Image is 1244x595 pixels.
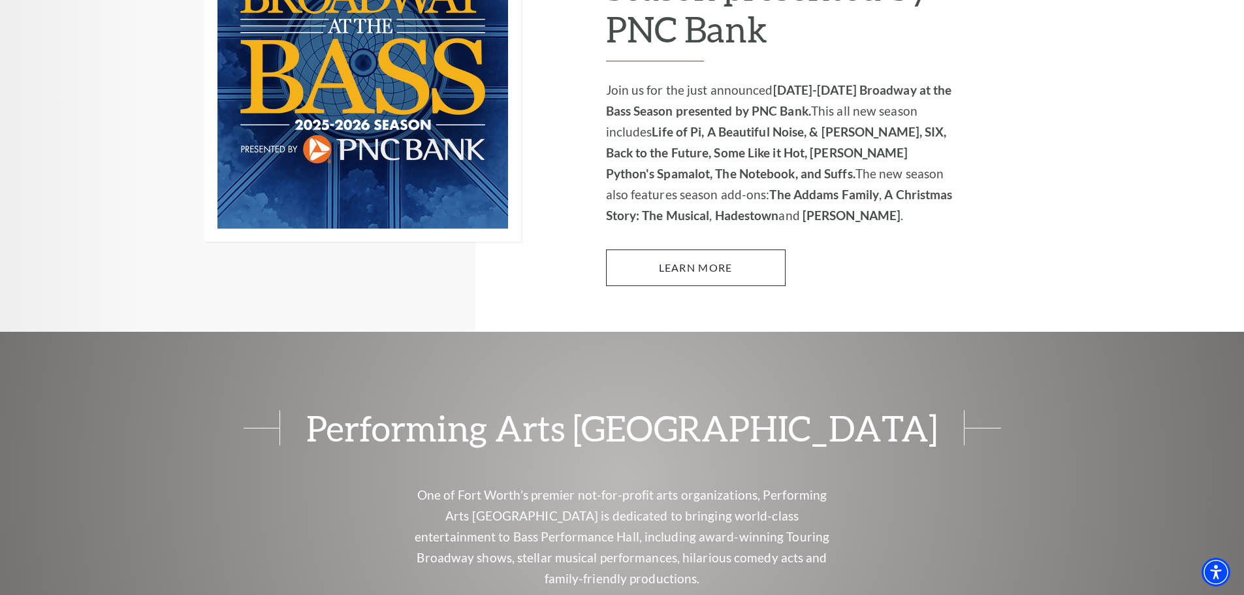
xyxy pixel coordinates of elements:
strong: The Addams Family [769,187,879,202]
strong: A Christmas Story: The Musical [606,187,953,223]
strong: Life of Pi, A Beautiful Noise, & [PERSON_NAME], SIX, Back to the Future, Some Like it Hot, [PERSO... [606,124,947,181]
strong: [DATE]-[DATE] Broadway at the Bass Season presented by PNC Bank. [606,82,952,118]
strong: [PERSON_NAME] [803,208,901,223]
p: Join us for the just announced This all new season includes The new season also features season a... [606,80,955,226]
div: Accessibility Menu [1202,558,1230,587]
span: Performing Arts [GEOGRAPHIC_DATA] [279,410,965,445]
p: One of Fort Worth’s premier not-for-profit arts organizations, Performing Arts [GEOGRAPHIC_DATA] ... [410,485,835,589]
a: Learn More 2025-2026 Broadway at the Bass Season presented by PNC Bank [606,249,786,286]
strong: Hadestown [715,208,779,223]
